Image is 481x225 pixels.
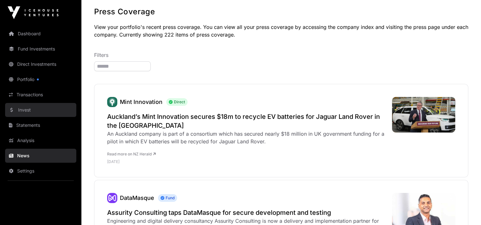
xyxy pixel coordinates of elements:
[5,133,76,147] a: Analysis
[107,159,386,164] p: [DATE]
[5,118,76,132] a: Statements
[94,23,468,38] p: View your portfolio's recent press coverage. You can view all your press coverage by accessing th...
[166,98,188,106] span: Direct
[5,72,76,86] a: Portfolio
[107,193,117,203] a: DataMasque
[5,149,76,163] a: News
[94,51,468,59] p: Filters
[107,193,117,203] img: Datamasque-Icon.svg
[107,97,117,107] img: Mint.svg
[107,130,386,145] div: An Auckland company is part of a consortium which has secured nearly $18 million in UK government...
[5,42,76,56] a: Fund Investments
[392,97,455,133] img: 7CKQZ5YPJBF5TCMQBUXWBKVZKI.jpg
[5,57,76,71] a: Direct Investments
[120,194,154,201] a: DataMasque
[158,194,177,202] span: Fund
[107,97,117,107] a: Mint Innovation
[107,112,386,130] a: Auckland’s Mint Innovation secures $18m to recycle EV batteries for Jaguar Land Rover in the [GEO...
[120,99,162,105] a: Mint Innovation
[8,6,58,19] img: Icehouse Ventures Logo
[107,152,156,156] a: Read more on NZ Herald
[94,7,468,17] h1: Press Coverage
[5,103,76,117] a: Invest
[5,88,76,102] a: Transactions
[449,194,481,225] iframe: Chat Widget
[107,208,386,217] a: Assurity Consulting taps DataMasque for secure development and testing
[5,27,76,41] a: Dashboard
[5,164,76,178] a: Settings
